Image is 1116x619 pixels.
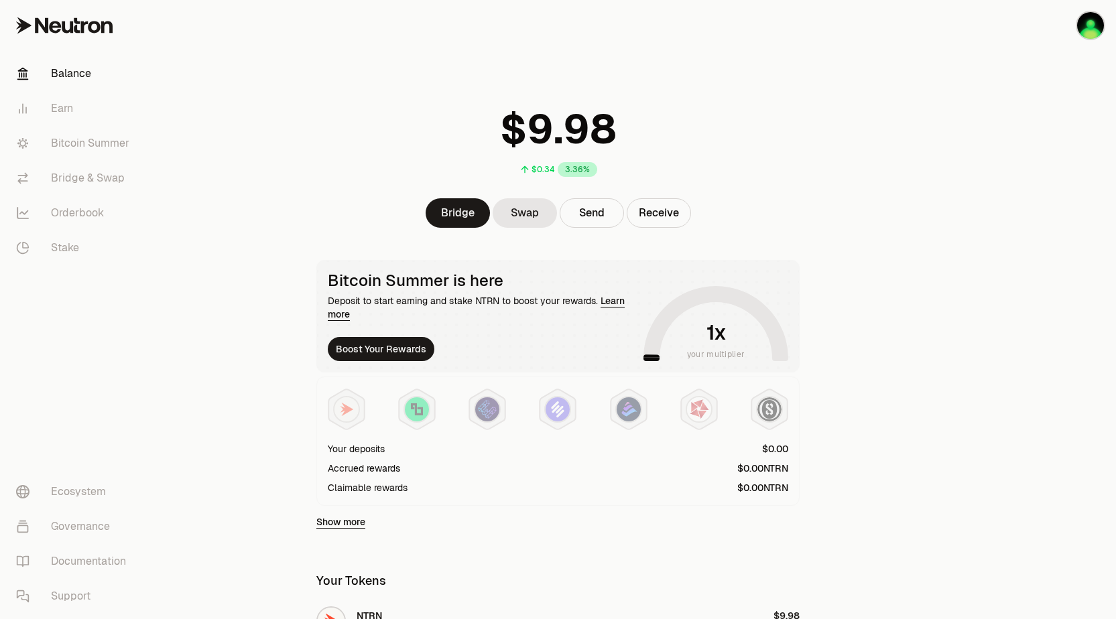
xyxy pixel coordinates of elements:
a: Orderbook [5,196,145,230]
button: Boost Your Rewards [328,337,434,361]
a: Bridge [426,198,490,228]
a: Support [5,579,145,614]
img: Mars Fragments [687,397,711,421]
a: Stake [5,230,145,265]
img: Structured Points [757,397,782,421]
a: Show more [316,515,365,529]
a: Balance [5,56,145,91]
img: Lombard Lux [405,397,429,421]
a: Earn [5,91,145,126]
div: Your deposits [328,442,385,456]
div: $0.34 [532,164,555,175]
a: Swap [493,198,557,228]
a: Bitcoin Summer [5,126,145,161]
span: your multiplier [687,348,745,361]
img: Solv Points [546,397,570,421]
a: Documentation [5,544,145,579]
img: Bedrock Diamonds [617,397,641,421]
img: EtherFi Points [475,397,499,421]
div: Bitcoin Summer is here [328,271,638,290]
div: 3.36% [558,162,597,177]
button: Receive [627,198,691,228]
button: Send [560,198,624,228]
img: NTRN [334,397,359,421]
img: Ledger - Cosmos [1077,12,1104,39]
div: Deposit to start earning and stake NTRN to boost your rewards. [328,294,638,321]
div: Accrued rewards [328,462,400,475]
a: Bridge & Swap [5,161,145,196]
div: Your Tokens [316,571,386,590]
a: Governance [5,509,145,544]
a: Ecosystem [5,474,145,509]
div: Claimable rewards [328,481,408,494]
